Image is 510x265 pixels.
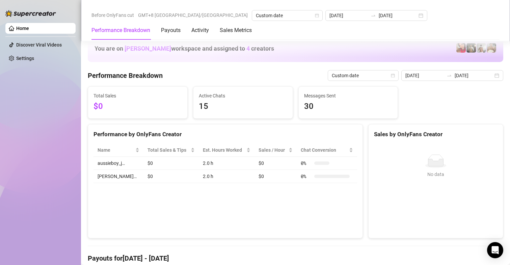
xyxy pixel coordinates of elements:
td: [PERSON_NAME]… [93,170,143,183]
td: $0 [254,157,297,170]
th: Total Sales & Tips [143,144,199,157]
div: Performance Breakdown [91,26,150,34]
span: 15 [199,100,287,113]
span: calendar [391,73,395,78]
h4: Performance Breakdown [88,71,163,80]
h4: Payouts for [DATE] - [DATE] [88,254,503,263]
td: 2.0 h [199,170,254,183]
span: Before OnlyFans cut [91,10,134,20]
span: Total Sales [93,92,182,99]
span: Sales / Hour [259,146,287,154]
span: Messages Sent [304,92,393,99]
span: Custom date [256,10,319,21]
span: Chat Conversion [301,146,348,154]
span: Custom date [332,70,395,81]
img: Aussieboy_jfree [487,43,496,53]
div: Payouts [161,26,181,34]
div: Sales by OnlyFans Creator [374,130,498,139]
img: Tony [466,43,476,53]
img: logo-BBDzfeDw.svg [5,10,56,17]
span: $0 [93,100,182,113]
td: $0 [143,157,199,170]
th: Name [93,144,143,157]
div: Sales Metrics [220,26,252,34]
span: Total Sales & Tips [147,146,189,154]
span: 30 [304,100,393,113]
a: Discover Viral Videos [16,42,62,48]
div: Performance by OnlyFans Creator [93,130,357,139]
span: GMT+8 [GEOGRAPHIC_DATA]/[GEOGRAPHIC_DATA] [138,10,248,20]
input: Start date [405,72,444,79]
td: $0 [143,170,199,183]
span: to [371,13,376,18]
img: aussieboy_j [477,43,486,53]
span: swap-right [447,73,452,78]
div: Activity [191,26,209,34]
td: 2.0 h [199,157,254,170]
a: Home [16,26,29,31]
div: Open Intercom Messenger [487,242,503,258]
div: No data [377,171,495,178]
div: Est. Hours Worked [203,146,245,154]
img: Vanessa [456,43,466,53]
span: 0 % [301,159,312,167]
th: Chat Conversion [297,144,357,157]
span: calendar [315,13,319,18]
span: Name [98,146,134,154]
span: to [447,73,452,78]
th: Sales / Hour [254,144,297,157]
span: 4 [246,45,250,52]
span: Active Chats [199,92,287,99]
span: swap-right [371,13,376,18]
input: End date [455,72,493,79]
span: [PERSON_NAME] [125,45,171,52]
span: 0 % [301,173,312,180]
input: Start date [329,12,368,19]
h1: You are on workspace and assigned to creators [95,45,274,52]
td: $0 [254,170,297,183]
input: End date [379,12,417,19]
a: Settings [16,56,34,61]
td: aussieboy_j… [93,157,143,170]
